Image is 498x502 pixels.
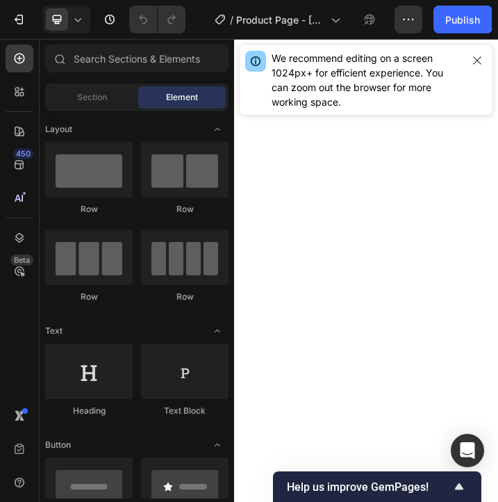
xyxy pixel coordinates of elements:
[287,478,467,495] button: Show survey - Help us improve GemPages!
[166,91,198,104] span: Element
[433,6,492,33] button: Publish
[45,44,229,72] input: Search Sections & Elements
[451,434,484,467] div: Open Intercom Messenger
[287,480,451,494] span: Help us improve GemPages!
[234,39,498,502] iframe: Design area
[45,291,133,303] div: Row
[45,405,133,417] div: Heading
[45,123,72,136] span: Layout
[236,13,325,27] span: Product Page - [DATE] 16:51:47
[129,6,185,33] div: Undo/Redo
[206,118,229,140] span: Toggle open
[13,148,33,159] div: 450
[272,51,462,109] div: We recommend editing on a screen 1024px+ for efficient experience. You can zoom out the browser f...
[206,320,229,342] span: Toggle open
[141,291,229,303] div: Row
[206,434,229,456] span: Toggle open
[141,405,229,417] div: Text Block
[77,91,107,104] span: Section
[230,13,233,27] span: /
[445,13,480,27] div: Publish
[141,203,229,216] div: Row
[45,325,63,337] span: Text
[45,439,71,451] span: Button
[45,203,133,216] div: Row
[10,254,33,266] div: Beta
